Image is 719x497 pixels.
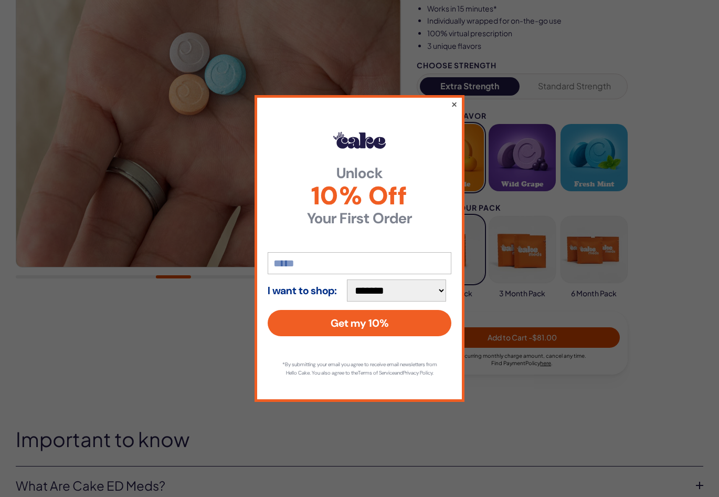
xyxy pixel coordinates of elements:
button: × [451,98,458,110]
strong: I want to shop: [268,285,337,296]
button: Get my 10% [268,310,451,336]
img: Hello Cake [333,132,386,149]
strong: Unlock [268,166,451,181]
a: Privacy Policy [403,369,432,376]
p: *By submitting your email you agree to receive email newsletters from Hello Cake. You also agree ... [278,360,441,377]
strong: Your First Order [268,211,451,226]
span: 10% Off [268,183,451,209]
a: Terms of Service [358,369,395,376]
